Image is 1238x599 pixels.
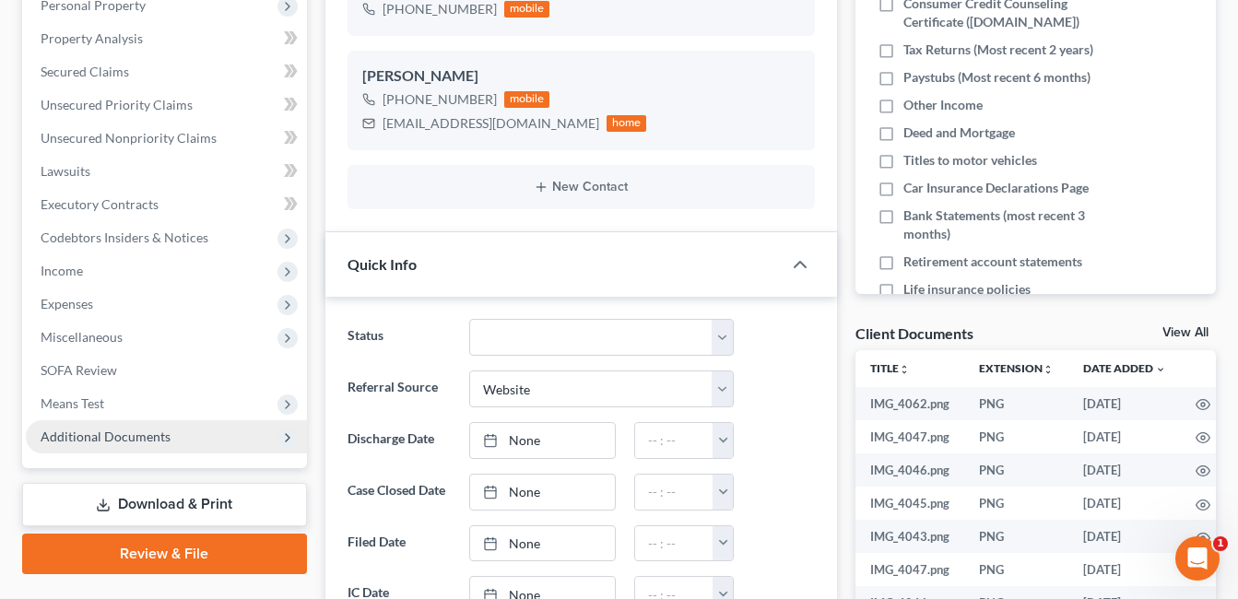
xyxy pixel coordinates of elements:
span: Income [41,263,83,278]
td: IMG_4046.png [855,453,964,487]
a: Download & Print [22,483,307,526]
a: SOFA Review [26,354,307,387]
span: Other Income [903,96,983,114]
a: Property Analysis [26,22,307,55]
td: [DATE] [1068,387,1181,420]
i: unfold_more [899,364,910,375]
input: -- : -- [635,475,713,510]
div: [EMAIL_ADDRESS][DOMAIN_NAME] [383,114,599,133]
span: SOFA Review [41,362,117,378]
span: Retirement account statements [903,253,1082,271]
span: Tax Returns (Most recent 2 years) [903,41,1093,59]
span: Secured Claims [41,64,129,79]
span: 1 [1213,536,1228,551]
a: None [470,475,615,510]
td: IMG_4047.png [855,420,964,453]
span: Additional Documents [41,429,171,444]
td: [DATE] [1068,420,1181,453]
td: IMG_4043.png [855,520,964,553]
a: Secured Claims [26,55,307,88]
a: Unsecured Nonpriority Claims [26,122,307,155]
a: None [470,526,615,561]
div: mobile [504,1,550,18]
span: Paystubs (Most recent 6 months) [903,68,1091,87]
div: Client Documents [855,323,973,343]
i: expand_more [1155,364,1166,375]
span: Codebtors Insiders & Notices [41,229,208,245]
label: Status [338,319,460,356]
a: None [470,423,615,458]
td: PNG [964,420,1068,453]
td: IMG_4047.png [855,553,964,586]
label: Referral Source [338,370,460,407]
span: Expenses [41,296,93,311]
td: PNG [964,453,1068,487]
span: Life insurance policies [903,280,1031,299]
a: View All [1162,326,1209,339]
div: [PERSON_NAME] [362,65,800,88]
input: -- : -- [635,423,713,458]
i: unfold_more [1043,364,1054,375]
td: PNG [964,487,1068,520]
span: Executory Contracts [41,196,159,212]
a: Extensionunfold_more [979,361,1054,375]
div: home [607,115,647,132]
td: PNG [964,553,1068,586]
td: IMG_4045.png [855,487,964,520]
td: PNG [964,520,1068,553]
label: Filed Date [338,525,460,562]
button: New Contact [362,180,800,194]
td: PNG [964,387,1068,420]
span: Titles to motor vehicles [903,151,1037,170]
span: Unsecured Priority Claims [41,97,193,112]
a: Unsecured Priority Claims [26,88,307,122]
iframe: Intercom live chat [1175,536,1220,581]
span: Deed and Mortgage [903,123,1015,142]
span: Unsecured Nonpriority Claims [41,130,217,146]
span: Property Analysis [41,30,143,46]
a: Date Added expand_more [1083,361,1166,375]
a: Titleunfold_more [870,361,910,375]
label: Case Closed Date [338,474,460,511]
a: Review & File [22,534,307,574]
label: Discharge Date [338,422,460,459]
span: Miscellaneous [41,329,123,345]
span: Means Test [41,395,104,411]
span: Quick Info [348,255,417,273]
span: Lawsuits [41,163,90,179]
div: [PHONE_NUMBER] [383,90,497,109]
a: Lawsuits [26,155,307,188]
td: [DATE] [1068,520,1181,553]
td: [DATE] [1068,553,1181,586]
td: IMG_4062.png [855,387,964,420]
td: [DATE] [1068,487,1181,520]
span: Bank Statements (most recent 3 months) [903,206,1110,243]
div: mobile [504,91,550,108]
span: Car Insurance Declarations Page [903,179,1089,197]
a: Executory Contracts [26,188,307,221]
td: [DATE] [1068,453,1181,487]
input: -- : -- [635,526,713,561]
